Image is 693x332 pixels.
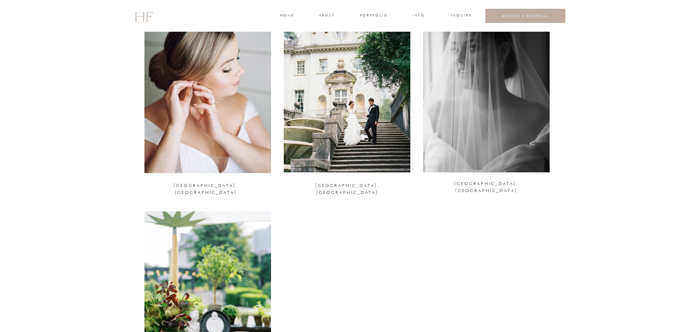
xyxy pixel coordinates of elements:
a: [GEOGRAPHIC_DATA], [GEOGRAPHIC_DATA] [427,180,546,190]
a: INQUIRE [451,13,471,19]
a: about [319,13,334,19]
a: INFO [412,13,426,19]
a: HF [134,5,152,27]
a: REQUEST A PROPOSAL [491,14,560,18]
a: portfolio [360,13,387,19]
a: [GEOGRAPHIC_DATA], [GEOGRAPHIC_DATA] [293,182,402,192]
a: [GEOGRAPHIC_DATA], [GEOGRAPHIC_DATA] [151,182,260,192]
a: home [280,13,294,19]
